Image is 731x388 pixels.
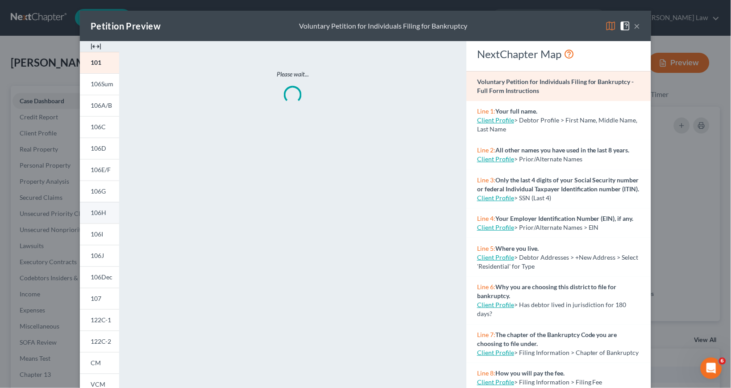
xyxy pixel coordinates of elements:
[606,21,616,31] img: map-eea8200ae884c6f1103ae1953ef3d486a96c86aabb227e865a55264e3737af1f.svg
[91,380,105,388] span: VCM
[515,155,583,163] span: > Prior/Alternate Names
[80,266,119,288] a: 106Dec
[478,155,515,163] a: Client Profile
[91,123,106,131] span: 106C
[719,358,726,365] span: 6
[478,253,515,261] a: Client Profile
[496,245,539,252] strong: Where you live.
[80,116,119,138] a: 106C
[478,331,496,338] span: Line 7:
[478,176,496,184] span: Line 3:
[299,21,467,31] div: Voluntary Petition for Individuals Filing for Bankruptcy
[80,245,119,266] a: 106J
[478,116,515,124] a: Client Profile
[478,116,638,133] span: > Debtor Profile > First Name, Middle Name, Last Name
[91,252,104,259] span: 106J
[478,107,496,115] span: Line 1:
[701,358,722,379] iframe: Intercom live chat
[91,80,113,88] span: 106Sum
[478,331,618,347] strong: The chapter of the Bankruptcy Code you are choosing to file under.
[478,378,515,386] a: Client Profile
[80,288,119,309] a: 107
[80,202,119,224] a: 106H
[515,378,603,386] span: > Filing Information > Filing Fee
[91,337,111,345] span: 122C-2
[496,107,538,115] strong: Your full name.
[91,20,161,32] div: Petition Preview
[515,224,599,231] span: > Prior/Alternate Names > EIN
[478,176,640,193] strong: Only the last 4 digits of your Social Security number or federal Individual Taxpayer Identificati...
[478,253,639,270] span: > Debtor Addresses > +New Address > Select 'Residential' for Type
[80,52,119,73] a: 101
[80,159,119,181] a: 106E/F
[478,349,515,356] a: Client Profile
[91,166,111,173] span: 106E/F
[478,283,496,291] span: Line 6:
[620,21,631,31] img: help-close-5ba153eb36485ed6c1ea00a893f15db1cb9b99d6cae46e1a8edb6c62d00a1a76.svg
[91,230,103,238] span: 106I
[478,224,515,231] a: Client Profile
[515,349,640,356] span: > Filing Information > Chapter of Bankruptcy
[478,245,496,252] span: Line 5:
[80,331,119,352] a: 122C-2
[91,59,101,66] span: 101
[496,215,634,222] strong: Your Employer Identification Number (EIN), if any.
[478,369,496,377] span: Line 8:
[80,95,119,116] a: 106A/B
[515,194,552,202] span: > SSN (Last 4)
[91,101,112,109] span: 106A/B
[80,181,119,202] a: 106G
[91,209,106,216] span: 106H
[496,146,630,154] strong: All other names you have used in the last 8 years.
[91,359,101,367] span: CM
[478,215,496,222] span: Line 4:
[157,70,429,79] p: Please wait...
[478,78,635,94] strong: Voluntary Petition for Individuals Filing for Bankruptcy - Full Form Instructions
[91,273,112,281] span: 106Dec
[80,138,119,159] a: 106D
[80,224,119,245] a: 106I
[91,41,101,52] img: expand-e0f6d898513216a626fdd78e52531dac95497ffd26381d4c15ee2fc46db09dca.svg
[91,295,101,302] span: 107
[478,47,640,61] div: NextChapter Map
[634,21,640,31] button: ×
[478,301,627,317] span: > Has debtor lived in jurisdiction for 180 days?
[478,301,515,308] a: Client Profile
[478,146,496,154] span: Line 2:
[478,283,617,299] strong: Why you are choosing this district to file for bankruptcy.
[80,73,119,95] a: 106Sum
[80,352,119,374] a: CM
[91,316,111,324] span: 122C-1
[80,309,119,331] a: 122C-1
[478,194,515,202] a: Client Profile
[496,369,565,377] strong: How you will pay the fee.
[91,144,106,152] span: 106D
[91,187,106,195] span: 106G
